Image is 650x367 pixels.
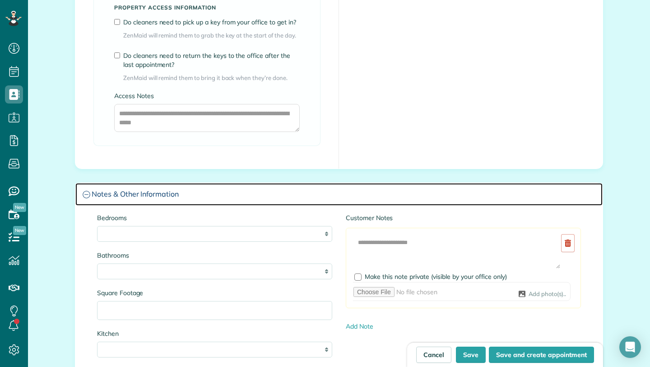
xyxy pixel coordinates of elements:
h5: Property access information [114,5,300,10]
label: Square Footage [97,288,332,297]
label: Bedrooms [97,213,332,222]
a: Cancel [416,347,451,363]
button: Save and create appointment [489,347,594,363]
span: New [13,203,26,212]
div: Open Intercom Messenger [619,336,641,358]
span: Make this note private (visible by your office only) [365,273,507,281]
label: Do cleaners need to pick up a key from your office to get in? [123,18,300,27]
input: Do cleaners need to pick up a key from your office to get in? [114,19,120,25]
button: Save [456,347,486,363]
span: ZenMaid will remind them to grab the key at the start of the day. [123,31,300,40]
label: Kitchen [97,329,332,338]
span: ZenMaid will remind them to bring it back when they’re done. [123,74,300,82]
label: Access Notes [114,91,300,100]
a: Add Note [346,322,373,330]
a: Notes & Other Information [75,183,603,206]
input: Do cleaners need to return the keys to the office after the last appointment? [114,52,120,58]
label: Bathrooms [97,251,332,260]
span: New [13,226,26,235]
label: Customer Notes [346,213,581,222]
label: Do cleaners need to return the keys to the office after the last appointment? [123,51,300,69]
